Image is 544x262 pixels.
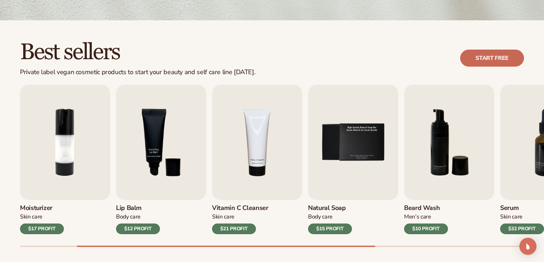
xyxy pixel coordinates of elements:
div: $17 PROFIT [20,224,64,234]
h3: Beard Wash [404,204,448,212]
h3: Natural Soap [308,204,352,212]
div: Skin Care [500,213,544,221]
h2: Best sellers [20,40,255,64]
div: Men’s Care [404,213,448,221]
div: $32 PROFIT [500,224,544,234]
a: 6 / 9 [404,85,494,234]
div: $21 PROFIT [212,224,256,234]
a: 5 / 9 [308,85,398,234]
a: 3 / 9 [116,85,206,234]
div: Skin Care [20,213,64,221]
h3: Serum [500,204,544,212]
a: 2 / 9 [20,85,110,234]
div: $15 PROFIT [308,224,352,234]
h3: Moisturizer [20,204,64,212]
div: $12 PROFIT [116,224,160,234]
div: Body Care [308,213,352,221]
div: Body Care [116,213,160,221]
a: Start free [460,50,524,67]
a: 4 / 9 [212,85,302,234]
h3: Vitamin C Cleanser [212,204,268,212]
div: Private label vegan cosmetic products to start your beauty and self care line [DATE]. [20,68,255,76]
div: Open Intercom Messenger [519,238,537,255]
div: $10 PROFIT [404,224,448,234]
h3: Lip Balm [116,204,160,212]
div: Skin Care [212,213,268,221]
